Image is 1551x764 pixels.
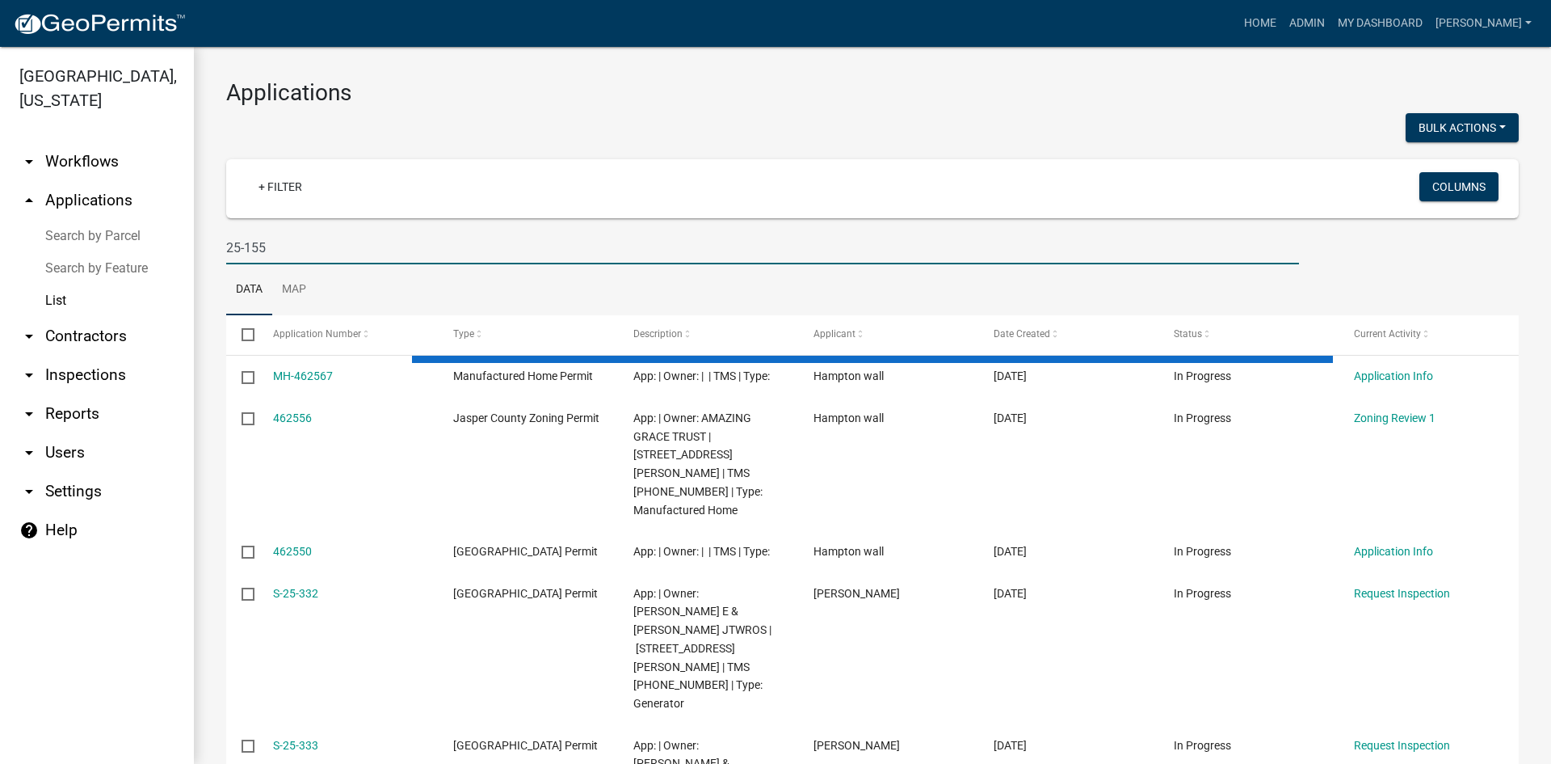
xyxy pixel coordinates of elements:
[19,152,39,171] i: arrow_drop_down
[1283,8,1331,39] a: Admin
[453,412,599,424] span: Jasper County Zoning Permit
[633,369,770,382] span: App: | Owner: | | TMS | Type:
[1174,412,1231,424] span: In Progress
[994,369,1027,382] span: 08/12/2025
[272,264,316,316] a: Map
[19,443,39,462] i: arrow_drop_down
[1174,587,1231,600] span: In Progress
[273,545,312,558] a: 462550
[618,315,798,354] datatable-header-cell: Description
[1354,545,1433,558] a: Application Info
[994,412,1027,424] span: 08/12/2025
[813,328,855,340] span: Applicant
[813,587,900,600] span: Bruce K Draper
[273,739,318,752] a: S-25-333
[633,545,770,558] span: App: | Owner: | | TMS | Type:
[1174,328,1202,340] span: Status
[1419,172,1498,201] button: Columns
[1331,8,1429,39] a: My Dashboard
[1406,113,1519,142] button: Bulk Actions
[813,412,884,424] span: Hampton wall
[19,482,39,501] i: arrow_drop_down
[453,369,593,382] span: Manufactured Home Permit
[19,327,39,346] i: arrow_drop_down
[633,328,683,340] span: Description
[978,315,1158,354] datatable-header-cell: Date Created
[1429,8,1538,39] a: [PERSON_NAME]
[273,328,361,340] span: Application Number
[1354,369,1433,382] a: Application Info
[19,365,39,385] i: arrow_drop_down
[273,369,333,382] a: MH-462567
[273,412,312,424] a: 462556
[1354,412,1435,424] a: Zoning Review 1
[226,79,1519,107] h3: Applications
[1354,739,1450,752] a: Request Inspection
[19,404,39,424] i: arrow_drop_down
[246,172,315,201] a: + Filter
[994,739,1027,752] span: 08/11/2025
[813,545,884,558] span: Hampton wall
[1174,739,1231,752] span: In Progress
[226,315,257,354] datatable-header-cell: Select
[453,545,598,558] span: Jasper County Building Permit
[1339,315,1519,354] datatable-header-cell: Current Activity
[1174,369,1231,382] span: In Progress
[813,739,900,752] span: Bruce K Draper
[19,191,39,210] i: arrow_drop_up
[226,264,272,316] a: Data
[437,315,617,354] datatable-header-cell: Type
[453,587,598,600] span: Jasper County Building Permit
[1158,315,1339,354] datatable-header-cell: Status
[453,739,598,752] span: Jasper County Building Permit
[633,587,771,711] span: App: | Owner: WELLS STANLEY E & LINDA C JTWROS | 566 OLD FLEMING RD | TMS 024-00-03-040 | Type: G...
[798,315,978,354] datatable-header-cell: Applicant
[994,328,1050,340] span: Date Created
[813,369,884,382] span: Hampton wall
[453,328,474,340] span: Type
[226,231,1299,264] input: Search for applications
[19,521,39,540] i: help
[1174,545,1231,558] span: In Progress
[994,587,1027,600] span: 08/11/2025
[994,545,1027,558] span: 08/12/2025
[257,315,437,354] datatable-header-cell: Application Number
[633,412,763,517] span: App: | Owner: AMAZING GRACE TRUST | 4876 LOG HALL RD | TMS 060-00-05-003 | Type: Manufactured Home
[1238,8,1283,39] a: Home
[273,587,318,600] a: S-25-332
[1354,328,1421,340] span: Current Activity
[1354,587,1450,600] a: Request Inspection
